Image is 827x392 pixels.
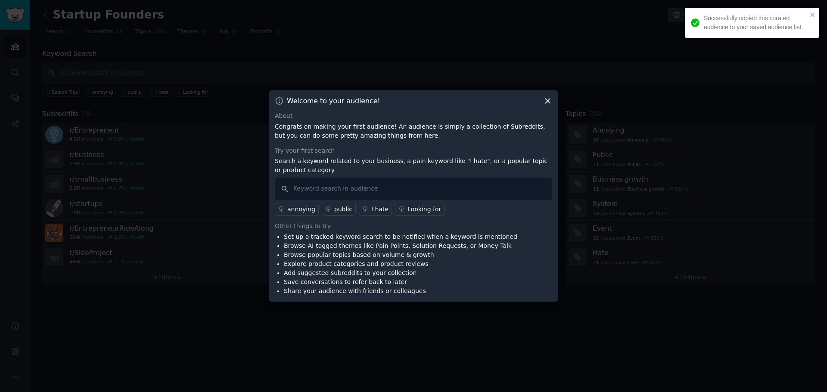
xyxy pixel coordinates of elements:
[284,287,517,296] li: Share your audience with friends or colleagues
[275,111,552,120] div: About
[284,241,517,250] li: Browse AI-tagged themes like Pain Points, Solution Requests, or Money Talk
[284,250,517,259] li: Browse popular topics based on volume & growth
[287,96,380,105] h3: Welcome to your audience!
[810,11,816,18] button: close
[371,205,389,214] div: I hate
[275,157,552,175] p: Search a keyword related to your business, a pain keyword like "I hate", or a popular topic or pr...
[395,203,445,216] a: Looking for
[322,203,356,216] a: public
[275,122,552,140] p: Congrats on making your first audience! An audience is simply a collection of Subreddits, but you...
[704,14,807,32] div: Successfully copied this curated audience to your saved audience list.
[287,205,315,214] div: annoying
[275,178,552,200] input: Keyword search in audience
[275,146,552,155] div: Try your first search
[284,278,517,287] li: Save conversations to refer back to later
[275,203,319,216] a: annoying
[334,205,352,214] div: public
[284,232,517,241] li: Set up a tracked keyword search to be notified when a keyword is mentioned
[275,222,552,231] div: Other things to try
[359,203,392,216] a: I hate
[284,259,517,269] li: Explore product categories and product reviews
[407,205,441,214] div: Looking for
[284,269,517,278] li: Add suggested subreddits to your collection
